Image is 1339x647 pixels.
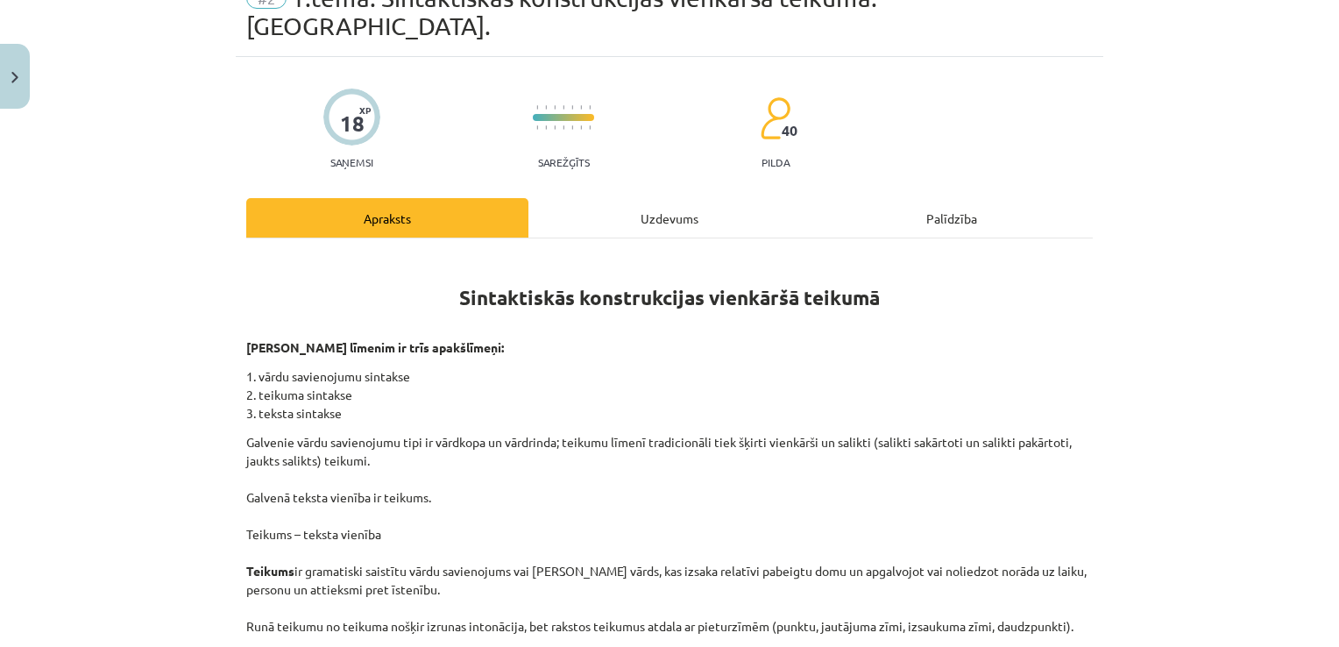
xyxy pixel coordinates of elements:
[11,72,18,83] img: icon-close-lesson-0947bae3869378f0d4975bcd49f059093ad1ed9edebbc8119c70593378902aed.svg
[589,125,591,130] img: icon-short-line-57e1e144782c952c97e751825c79c345078a6d821885a25fce030b3d8c18986b.svg
[323,156,380,168] p: Saņemsi
[538,156,590,168] p: Sarežģīts
[545,105,547,110] img: icon-short-line-57e1e144782c952c97e751825c79c345078a6d821885a25fce030b3d8c18986b.svg
[762,156,790,168] p: pilda
[580,105,582,110] img: icon-short-line-57e1e144782c952c97e751825c79c345078a6d821885a25fce030b3d8c18986b.svg
[246,433,1093,636] p: Galvenie vārdu savienojumu tipi ir vārdkopa un vārdrinda; teikumu līmenī tradicionāli tiek šķirti...
[782,123,797,139] span: 40
[554,125,556,130] img: icon-short-line-57e1e144782c952c97e751825c79c345078a6d821885a25fce030b3d8c18986b.svg
[563,105,564,110] img: icon-short-line-57e1e144782c952c97e751825c79c345078a6d821885a25fce030b3d8c18986b.svg
[571,105,573,110] img: icon-short-line-57e1e144782c952c97e751825c79c345078a6d821885a25fce030b3d8c18986b.svg
[536,125,538,130] img: icon-short-line-57e1e144782c952c97e751825c79c345078a6d821885a25fce030b3d8c18986b.svg
[459,285,880,310] strong: Sintaktiskās konstrukcijas vienkāršā teikumā
[571,125,573,130] img: icon-short-line-57e1e144782c952c97e751825c79c345078a6d821885a25fce030b3d8c18986b.svg
[340,111,365,136] div: 18
[528,198,811,238] div: Uzdevums
[589,105,591,110] img: icon-short-line-57e1e144782c952c97e751825c79c345078a6d821885a25fce030b3d8c18986b.svg
[563,125,564,130] img: icon-short-line-57e1e144782c952c97e751825c79c345078a6d821885a25fce030b3d8c18986b.svg
[246,198,528,238] div: Apraksts
[554,105,556,110] img: icon-short-line-57e1e144782c952c97e751825c79c345078a6d821885a25fce030b3d8c18986b.svg
[246,367,1093,423] p: 1. vārdu savienojumu sintakse 2. teikuma sintakse 3. teksta sintakse
[811,198,1093,238] div: Palīdzība
[359,105,371,115] span: XP
[536,105,538,110] img: icon-short-line-57e1e144782c952c97e751825c79c345078a6d821885a25fce030b3d8c18986b.svg
[545,125,547,130] img: icon-short-line-57e1e144782c952c97e751825c79c345078a6d821885a25fce030b3d8c18986b.svg
[246,339,504,355] strong: [PERSON_NAME] līmenim ir trīs apakšlīmeņi:
[580,125,582,130] img: icon-short-line-57e1e144782c952c97e751825c79c345078a6d821885a25fce030b3d8c18986b.svg
[246,563,294,579] strong: Teikums
[760,96,790,140] img: students-c634bb4e5e11cddfef0936a35e636f08e4e9abd3cc4e673bd6f9a4125e45ecb1.svg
